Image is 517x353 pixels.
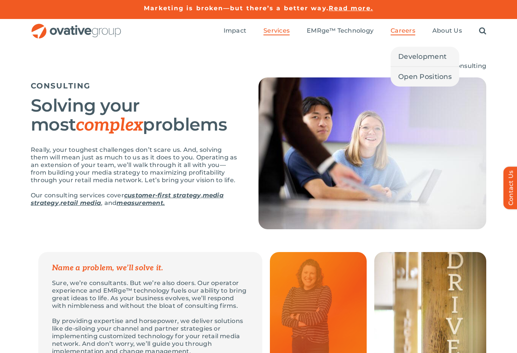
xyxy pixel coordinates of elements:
p: Our consulting services cover , , , and [31,192,240,207]
span: Consulting [452,62,486,69]
a: Open Positions [391,67,459,87]
a: Impact [224,27,246,35]
a: Marketing is broken—but there’s a better way. [144,5,329,12]
h5: CONSULTING [31,81,240,90]
span: Development [398,51,446,62]
a: Careers [391,27,415,35]
a: retail media [60,199,101,206]
a: media strategy [31,192,224,206]
span: Open Positions [398,71,452,82]
a: Development [391,47,459,66]
img: Consulting – Hero [258,77,486,229]
a: Read more. [329,5,373,12]
a: EMRge™ Technology [307,27,374,35]
nav: Menu [224,19,486,43]
p: Name a problem, we’ll solve it. [52,264,249,272]
a: About Us [432,27,462,35]
p: Really, your toughest challenges don’t scare us. And, solving them will mean just as much to us a... [31,146,240,184]
a: customer-first strategy [124,192,201,199]
p: Sure, we’re consultants. But we’re also doers. Our operator experience and EMRge™ technology fuel... [52,279,249,310]
a: OG_Full_horizontal_RGB [31,23,122,30]
h2: Solving your most problems [31,96,240,135]
a: measurement. [117,199,165,206]
em: complex [76,115,143,136]
a: Services [263,27,290,35]
a: Search [479,27,486,35]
